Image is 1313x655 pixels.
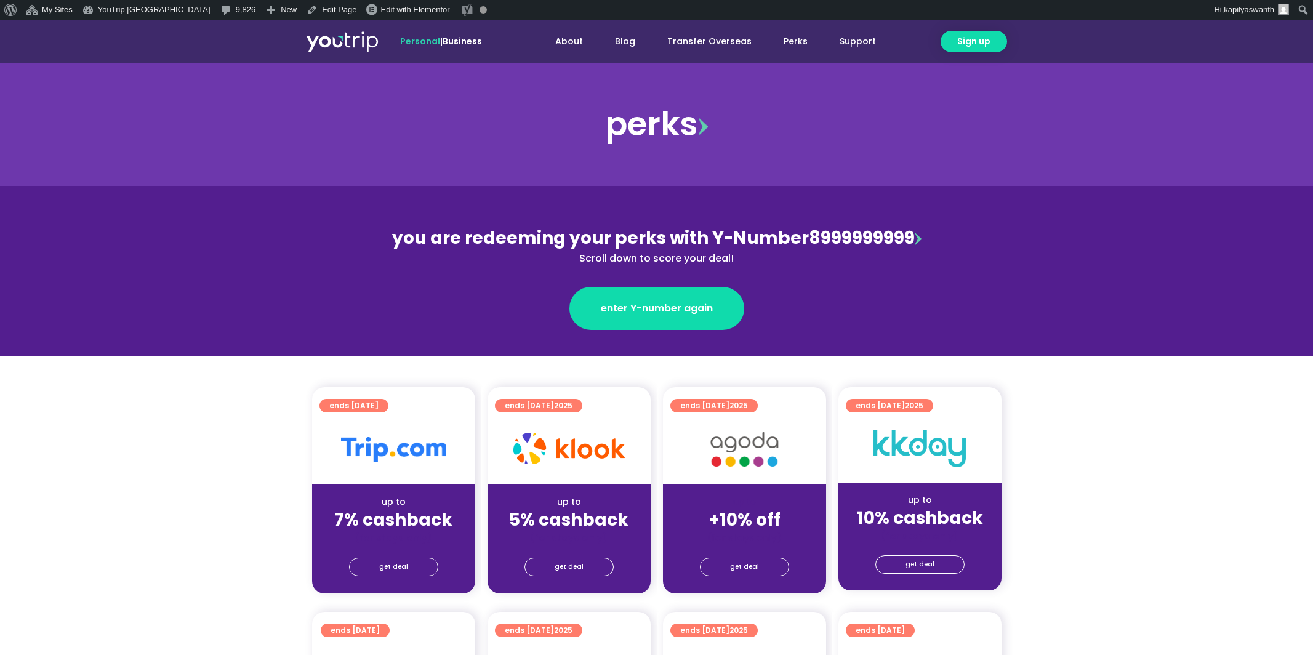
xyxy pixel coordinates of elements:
a: get deal [349,558,438,576]
div: (for stays only) [673,531,816,544]
a: get deal [524,558,614,576]
span: Personal [400,35,440,47]
span: up to [733,496,756,508]
span: ends [DATE] [856,624,905,637]
span: Edit with Elementor [381,5,450,14]
div: up to [497,496,641,508]
span: ends [DATE] [680,399,748,412]
div: Scroll down to score your deal! [390,251,924,266]
span: ends [DATE] [331,624,380,637]
span: 2025 [554,400,572,411]
span: 2025 [729,400,748,411]
nav: Menu [515,30,892,53]
span: 2025 [905,400,923,411]
span: get deal [905,556,934,573]
a: ends [DATE]2025 [846,399,933,412]
a: Support [824,30,892,53]
a: ends [DATE]2025 [670,399,758,412]
a: About [539,30,599,53]
a: Sign up [941,31,1007,52]
a: Perks [768,30,824,53]
span: 2025 [554,625,572,635]
div: (for stays only) [322,531,465,544]
a: Blog [599,30,651,53]
span: ends [DATE] [505,624,572,637]
span: get deal [730,558,759,576]
div: 8999999999 [390,225,924,266]
span: ends [DATE] [505,399,572,412]
span: enter Y-number again [601,301,713,316]
strong: 10% cashback [857,506,983,530]
strong: +10% off [709,508,781,532]
span: ends [DATE] [329,399,379,412]
a: Transfer Overseas [651,30,768,53]
span: 2025 [729,625,748,635]
span: kapilyaswanth [1224,5,1274,14]
span: get deal [379,558,408,576]
a: get deal [700,558,789,576]
span: get deal [555,558,584,576]
a: ends [DATE] [846,624,915,637]
div: (for stays only) [497,531,641,544]
a: ends [DATE]2025 [495,624,582,637]
span: ends [DATE] [856,399,923,412]
span: ends [DATE] [680,624,748,637]
strong: 7% cashback [334,508,452,532]
div: up to [322,496,465,508]
span: Sign up [957,35,990,48]
a: ends [DATE]2025 [670,624,758,637]
a: enter Y-number again [569,287,744,330]
a: ends [DATE] [321,624,390,637]
div: up to [848,494,992,507]
a: ends [DATE]2025 [495,399,582,412]
a: get deal [875,555,965,574]
span: | [400,35,482,47]
span: you are redeeming your perks with Y-Number [392,226,809,250]
strong: 5% cashback [509,508,628,532]
a: ends [DATE] [319,399,388,412]
a: Business [443,35,482,47]
div: (for stays only) [848,529,992,542]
